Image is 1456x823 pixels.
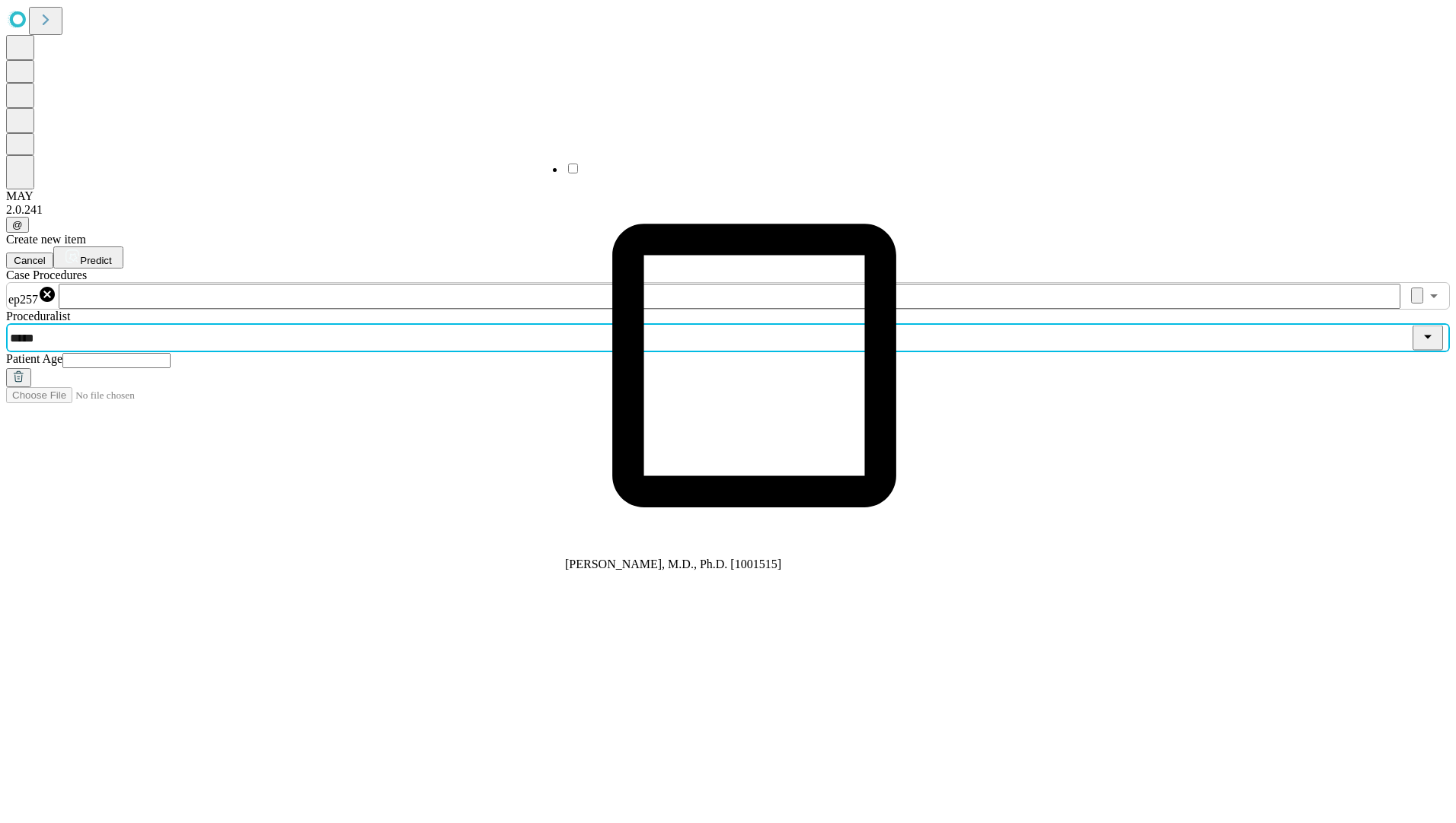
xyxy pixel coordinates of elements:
[6,310,70,323] span: Proceduralist
[6,253,53,269] button: Cancel
[1423,285,1445,307] button: Open
[53,246,123,269] button: Predict
[80,255,111,266] span: Predict
[1411,288,1423,303] button: Clear
[6,203,1450,217] div: 2.0.241
[14,255,46,266] span: Cancel
[8,285,56,307] div: ep257
[6,189,1450,203] div: MAY
[12,219,23,230] span: @
[8,293,38,306] span: ep257
[6,269,87,281] span: Scheduled Procedure
[1413,326,1443,351] button: Close
[6,217,29,233] button: @
[6,352,62,365] span: Patient Age
[6,233,86,246] span: Create new item
[565,558,781,570] span: [PERSON_NAME], M.D., Ph.D. [1001515]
